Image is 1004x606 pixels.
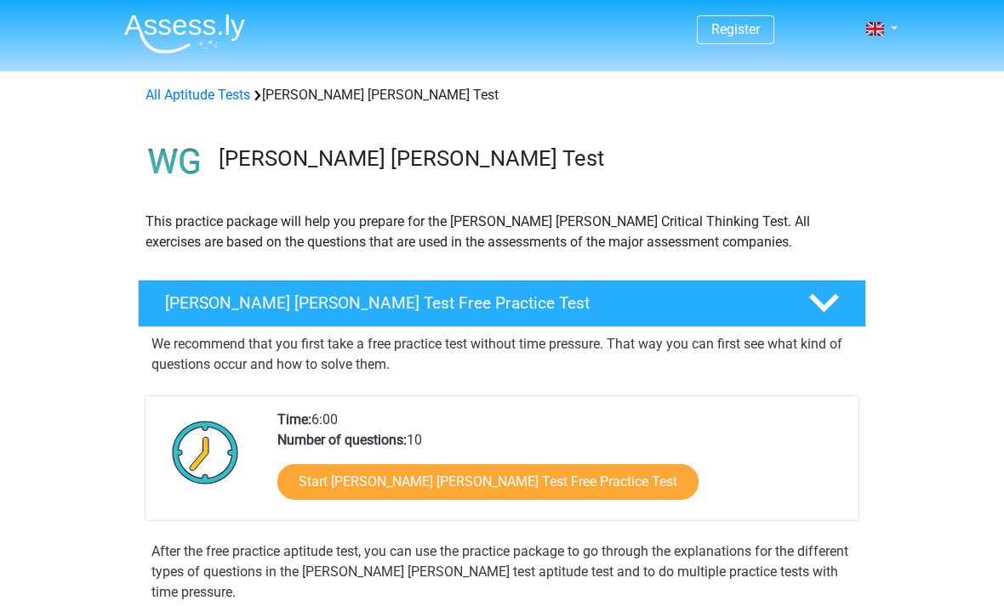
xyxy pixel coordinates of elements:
[151,334,853,375] p: We recommend that you first take a free practice test without time pressure. That way you can fir...
[145,87,250,103] a: All Aptitude Tests
[145,541,859,603] div: After the free practice aptitude test, you can use the practice package to go through the explana...
[277,464,699,500] a: Start [PERSON_NAME] [PERSON_NAME] Test Free Practice Test
[165,293,781,313] h4: [PERSON_NAME] [PERSON_NAME] Test Free Practice Test
[139,126,211,198] img: watson glaser test
[277,432,407,448] b: Number of questions:
[131,280,873,327] a: [PERSON_NAME] [PERSON_NAME] Test Free Practice Test
[124,14,245,54] img: Assessly
[139,85,865,105] div: [PERSON_NAME] [PERSON_NAME] Test
[163,410,248,495] img: Clock
[277,411,311,428] b: Time:
[145,212,859,252] p: This practice package will help you prepare for the [PERSON_NAME] [PERSON_NAME] Critical Thinking...
[711,21,760,37] a: Register
[265,410,858,520] div: 6:00 10
[219,145,853,172] h3: [PERSON_NAME] [PERSON_NAME] Test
